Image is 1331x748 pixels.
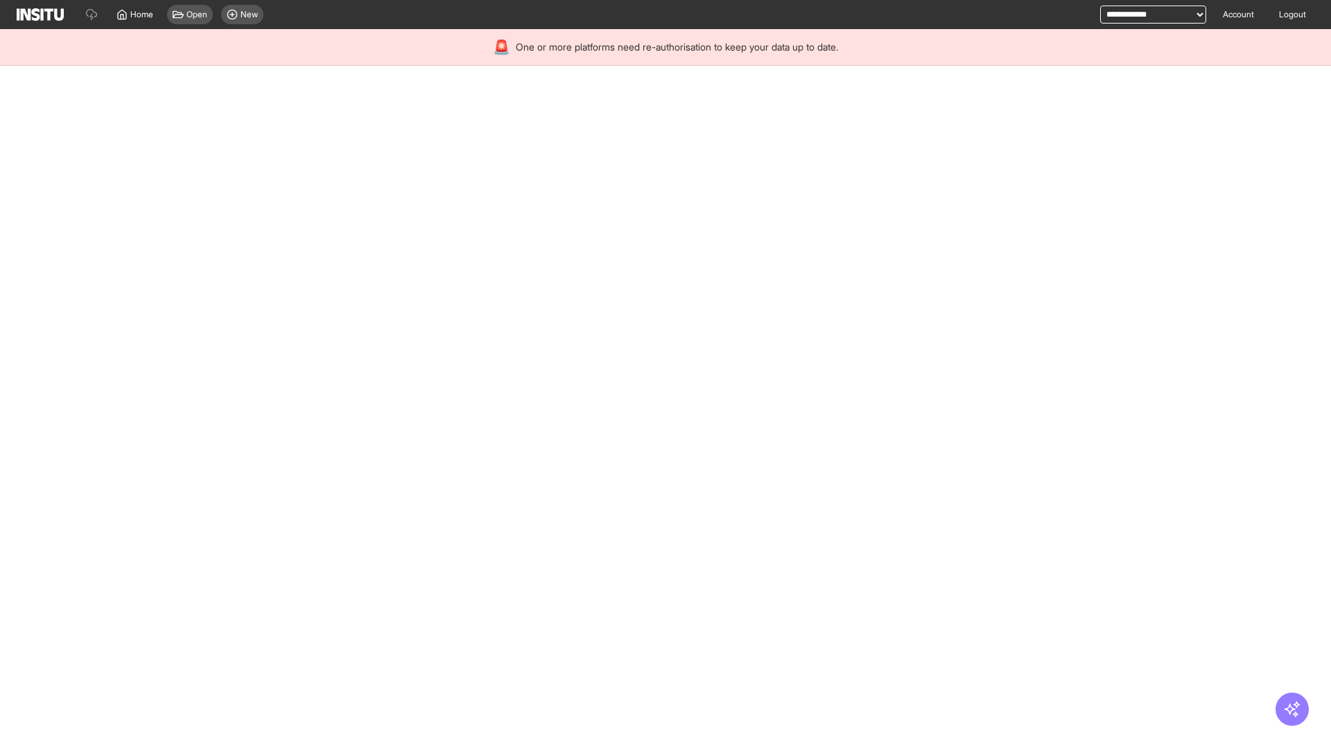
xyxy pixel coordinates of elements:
[186,9,207,20] span: Open
[493,37,510,57] div: 🚨
[516,40,838,54] span: One or more platforms need re-authorisation to keep your data up to date.
[17,8,64,21] img: Logo
[241,9,258,20] span: New
[130,9,153,20] span: Home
